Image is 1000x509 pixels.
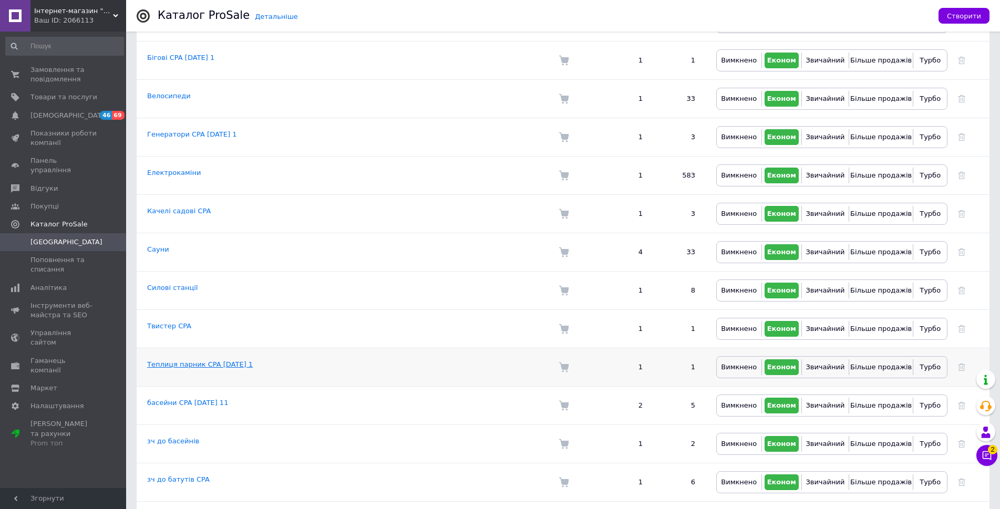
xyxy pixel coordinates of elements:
button: Економ [765,206,799,222]
span: Каталог ProSale [30,220,87,229]
button: Вимкнено [719,244,759,260]
img: Комісія за замовлення [559,324,569,334]
a: Видалити [958,171,965,179]
span: Вимкнено [721,440,757,448]
button: Вимкнено [719,91,759,107]
span: Економ [767,171,796,179]
td: 1 [595,309,653,348]
td: 5 [653,386,706,424]
span: Більше продажів [850,95,912,102]
button: Більше продажів [852,206,910,222]
a: Видалити [958,478,965,486]
span: Вимкнено [721,56,757,64]
button: Звичайний [805,206,846,222]
button: Звичайний [805,359,846,375]
input: Пошук [5,37,124,56]
button: Економ [765,91,799,107]
span: Турбо [920,286,941,294]
span: Вимкнено [721,210,757,217]
span: Більше продажів [850,478,912,486]
span: Вимкнено [721,286,757,294]
a: Генератори CPA [DATE] 1 [147,130,236,138]
button: Турбо [916,168,944,183]
button: Чат з покупцем2 [976,445,997,466]
td: 1 [595,79,653,118]
span: 69 [112,111,124,120]
span: Турбо [920,440,941,448]
span: Економ [767,286,796,294]
span: Відгуки [30,184,58,193]
span: Гаманець компанії [30,356,97,375]
td: 583 [653,156,706,194]
button: Звичайний [805,321,846,337]
a: Видалити [958,325,965,333]
span: Економ [767,95,796,102]
span: Вимкнено [721,325,757,333]
button: Більше продажів [852,321,910,337]
span: 2 [988,445,997,454]
a: Видалити [958,440,965,448]
button: Економ [765,398,799,413]
td: 33 [653,79,706,118]
button: Турбо [916,53,944,68]
span: [PERSON_NAME] та рахунки [30,419,97,448]
button: Вимкнено [719,283,759,298]
td: 1 [595,424,653,463]
span: Вимкнено [721,95,757,102]
span: Вимкнено [721,363,757,371]
span: Замовлення та повідомлення [30,65,97,84]
td: 4 [595,233,653,271]
button: Економ [765,359,799,375]
img: Комісія за замовлення [559,132,569,142]
button: Більше продажів [852,359,910,375]
span: Економ [767,248,796,256]
td: 1 [595,41,653,79]
button: Вимкнено [719,206,759,222]
button: Турбо [916,206,944,222]
span: Економ [767,478,796,486]
button: Економ [765,53,799,68]
span: Економ [767,133,796,141]
button: Турбо [916,91,944,107]
img: Комісія за замовлення [559,55,569,66]
a: Твистер CPA [147,322,191,330]
button: Турбо [916,244,944,260]
button: Звичайний [805,53,846,68]
a: Видалити [958,286,965,294]
button: Вимкнено [719,129,759,145]
span: Турбо [920,133,941,141]
span: Більше продажів [850,248,912,256]
td: 8 [653,271,706,309]
button: Звичайний [805,129,846,145]
img: Комісія за замовлення [559,247,569,257]
span: Поповнення та списання [30,255,97,274]
span: Економ [767,325,796,333]
a: Видалити [958,363,965,371]
img: Комісія за замовлення [559,439,569,449]
span: Турбо [920,478,941,486]
button: Більше продажів [852,53,910,68]
img: Комісія за замовлення [559,209,569,219]
span: Звичайний [806,478,844,486]
div: Prom топ [30,439,97,448]
button: Економ [765,244,799,260]
span: Турбо [920,401,941,409]
span: Вимкнено [721,171,757,179]
span: Покупці [30,202,59,211]
button: Турбо [916,398,944,413]
td: 3 [653,118,706,156]
a: Видалити [958,401,965,409]
span: Економ [767,56,796,64]
button: Турбо [916,436,944,452]
button: Турбо [916,129,944,145]
button: Турбо [916,359,944,375]
span: Панель управління [30,156,97,175]
button: Вимкнено [719,168,759,183]
span: Звичайний [806,56,844,64]
span: Більше продажів [850,210,912,217]
span: Інтернет-магазин "KINGMART" [34,6,113,16]
span: Вимкнено [721,478,757,486]
span: Налаштування [30,401,84,411]
span: Звичайний [806,401,844,409]
button: Більше продажів [852,91,910,107]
